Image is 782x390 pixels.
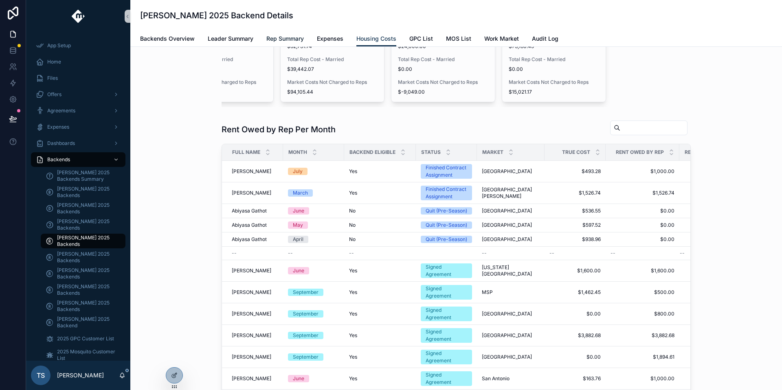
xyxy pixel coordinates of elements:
span: $0.00 [176,66,267,72]
span: Month [288,149,307,156]
a: [PERSON_NAME] 2025 Backend [41,315,125,330]
a: Files [31,71,125,85]
div: September [293,332,319,339]
span: [GEOGRAPHIC_DATA] [482,208,532,214]
span: $94,105.44 [287,89,378,95]
span: [US_STATE][GEOGRAPHIC_DATA] [482,264,540,277]
span: Work Market [484,35,519,43]
a: [PERSON_NAME] 2025 Backends [41,185,125,199]
span: $536.55 [549,208,601,214]
a: [PERSON_NAME] 2025 Backends [41,250,125,265]
div: Signed Agreement [426,307,467,321]
span: $-836.24 [680,375,735,382]
span: [PERSON_NAME] 2025 Backends Summary [57,169,117,182]
span: $500.00 [611,289,674,296]
span: MSP [482,289,493,296]
div: June [293,375,304,382]
span: $77,304.96 [176,89,267,95]
div: Signed Agreement [426,328,467,343]
span: [GEOGRAPHIC_DATA] [482,311,532,317]
div: April [293,236,303,243]
span: $-1,894.61 [680,354,735,360]
span: -- [680,250,685,256]
span: [PERSON_NAME] 2025 Backends [57,251,117,264]
span: Market Costs Not Charged to Reps [509,79,599,85]
span: Housing Costs [356,35,396,43]
span: $0.00 [549,311,601,317]
span: $163.76 [549,375,601,382]
span: $962.45 [680,289,735,296]
div: June [293,207,304,215]
span: $0.00 [680,190,735,196]
span: Expenses [47,124,69,130]
span: Market Costs Not Charged to Reps [398,79,488,85]
span: Market [482,149,503,156]
span: [PERSON_NAME] 2025 Backends [57,283,117,296]
span: [GEOGRAPHIC_DATA] [482,354,532,360]
span: Status [421,149,441,156]
span: Yes [349,168,357,175]
span: [PERSON_NAME] 2025 Backends [57,300,117,313]
span: [PERSON_NAME] [232,168,271,175]
span: Total Rep Cost - Married [398,56,488,63]
a: Expenses [31,120,125,134]
span: $0.00 [611,208,674,214]
a: [PERSON_NAME] 2025 Backends [41,201,125,216]
span: $-800.00 [680,311,735,317]
a: [PERSON_NAME] 2025 Backends [41,299,125,313]
span: TS [37,370,45,380]
span: [PERSON_NAME] [232,354,271,360]
span: [GEOGRAPHIC_DATA] [482,222,532,228]
span: -- [549,250,554,256]
a: Work Market [484,31,519,48]
span: $1,000.00 [611,375,674,382]
span: [GEOGRAPHIC_DATA] [482,332,532,339]
a: Housing Costs [356,31,396,47]
span: Total Rep Cost - Married [287,56,378,63]
span: $800.00 [611,311,674,317]
span: GPC List [409,35,433,43]
span: $1,894.61 [611,354,674,360]
span: $-506.72 [680,168,735,175]
span: $0.00 [611,222,674,228]
span: Yes [349,354,357,360]
span: Agreements [47,107,75,114]
span: 2025 Mosquito Customer List [57,348,117,362]
span: $-9,049.00 [398,89,488,95]
span: $938.96 [680,236,735,243]
div: Finished Contract Assignment [426,186,467,200]
span: $39,442.07 [287,66,378,72]
a: 2025 GPC Customer List [41,331,125,346]
span: Market Costs Not Charged to Reps [287,79,378,85]
span: MOS List [446,35,471,43]
a: [PERSON_NAME] 2025 Backends Summary [41,169,125,183]
span: No [349,208,356,214]
span: Abiyasa Gathot [232,236,267,243]
a: Expenses [317,31,343,48]
span: Abiyasa Gathot [232,208,267,214]
span: $0.00 [611,236,674,243]
span: [GEOGRAPHIC_DATA][PERSON_NAME] [482,186,540,199]
a: Home [31,55,125,69]
span: $938.96 [549,236,601,243]
span: $493.28 [549,168,601,175]
a: 2025 Mosquito Customer List [41,348,125,362]
span: Abiyasa Gathot [232,222,267,228]
span: [PERSON_NAME] [232,289,271,296]
a: [PERSON_NAME] 2025 Backends [41,217,125,232]
a: Agreements [31,103,125,118]
div: Finished Contract Assignment [426,164,467,179]
div: Signed Agreement [426,263,467,278]
a: MOS List [446,31,471,48]
span: $3,882.68 [549,332,601,339]
span: Yes [349,267,357,274]
div: September [293,310,319,318]
div: September [293,289,319,296]
span: Total Rep Cost - Married [509,56,599,63]
span: [GEOGRAPHIC_DATA] [482,236,532,243]
span: Backends [47,156,70,163]
span: Backend Eligible [349,149,395,156]
span: Rent Owed By Leaders [685,149,729,156]
span: $0.00 [680,267,735,274]
a: [PERSON_NAME] 2025 Backends [41,283,125,297]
